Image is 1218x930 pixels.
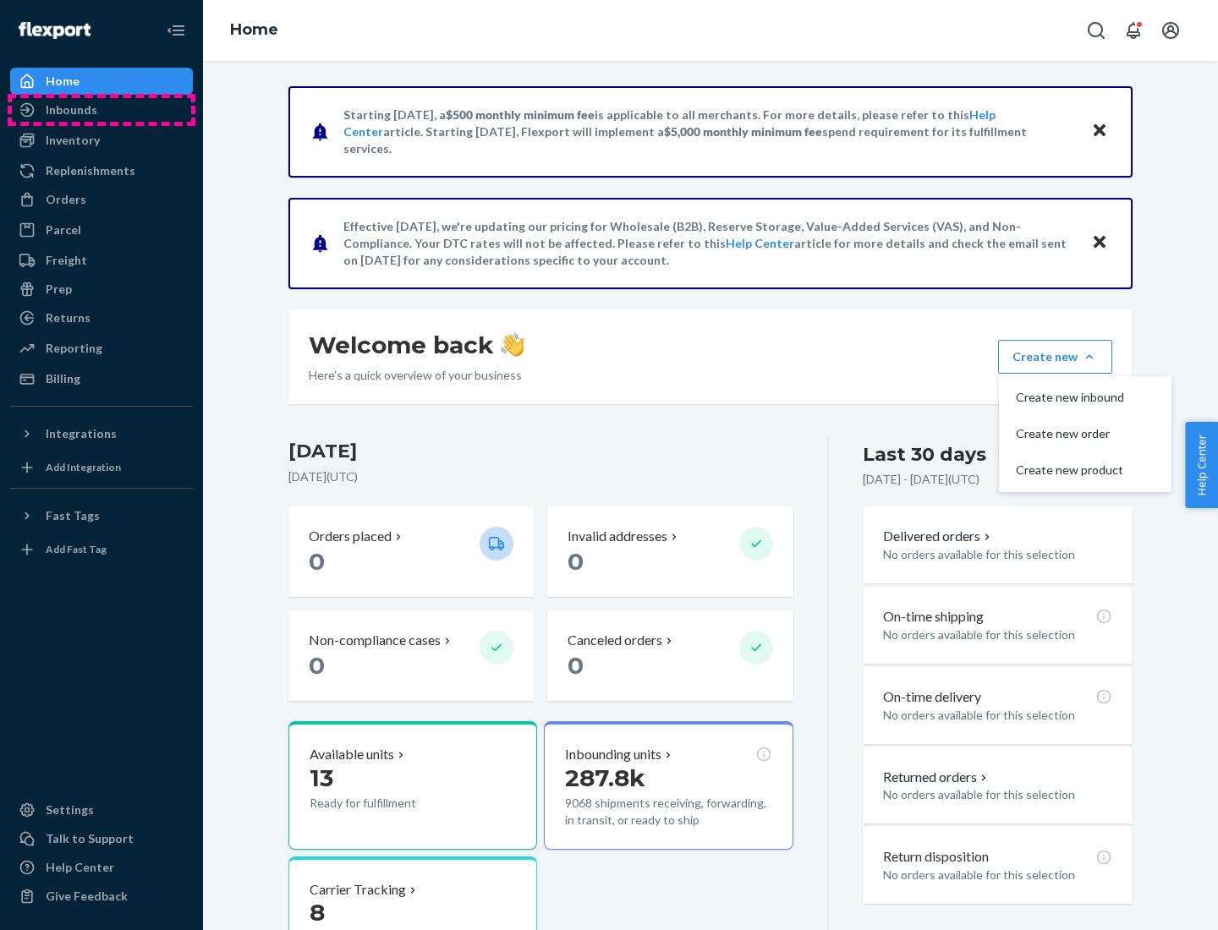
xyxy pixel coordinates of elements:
[565,795,771,829] p: 9068 shipments receiving, forwarding, in transit, or ready to ship
[46,101,97,118] div: Inbounds
[309,631,441,650] p: Non-compliance cases
[46,222,81,238] div: Parcel
[309,330,524,360] h1: Welcome back
[309,651,325,680] span: 0
[10,796,193,823] a: Settings
[1185,422,1218,508] button: Help Center
[230,20,278,39] a: Home
[343,107,1075,157] p: Starting [DATE], a is applicable to all merchants. For more details, please refer to this article...
[10,854,193,881] a: Help Center
[547,610,793,701] button: Canceled orders 0
[46,73,80,90] div: Home
[565,745,661,764] p: Inbounding units
[883,607,984,626] p: On-time shipping
[883,527,994,546] button: Delivered orders
[547,506,793,597] button: Invalid addresses 0
[309,547,325,576] span: 0
[1154,14,1188,47] button: Open account menu
[46,425,117,442] div: Integrations
[883,546,1112,563] p: No orders available for this selection
[310,795,466,812] p: Ready for fulfillment
[10,536,193,563] a: Add Fast Tag
[1016,464,1124,476] span: Create new product
[46,162,135,179] div: Replenishments
[1002,380,1168,416] button: Create new inbound
[568,547,584,576] span: 0
[726,236,794,250] a: Help Center
[46,281,72,298] div: Prep
[46,191,86,208] div: Orders
[46,507,100,524] div: Fast Tags
[310,745,394,764] p: Available units
[309,367,524,384] p: Here’s a quick overview of your business
[10,420,193,447] button: Integrations
[288,610,534,701] button: Non-compliance cases 0
[46,309,91,326] div: Returns
[10,304,193,331] a: Returns
[19,22,91,39] img: Flexport logo
[10,186,193,213] a: Orders
[46,132,100,149] div: Inventory
[544,721,793,850] button: Inbounding units287.8k9068 shipments receiving, forwarding, in transit, or ready to ship
[46,252,87,269] div: Freight
[998,340,1112,374] button: Create newCreate new inboundCreate new orderCreate new product
[883,626,1112,643] p: No orders available for this selection
[1089,231,1111,255] button: Close
[10,365,193,392] a: Billing
[46,859,114,876] div: Help Center
[46,370,80,387] div: Billing
[1079,14,1113,47] button: Open Search Box
[10,127,193,154] a: Inventory
[1089,119,1111,144] button: Close
[883,786,1112,803] p: No orders available for this selection
[10,247,193,274] a: Freight
[568,527,667,546] p: Invalid addresses
[883,707,1112,724] p: No orders available for this selection
[10,276,193,303] a: Prep
[10,883,193,910] button: Give Feedback
[46,460,121,474] div: Add Integration
[10,454,193,481] a: Add Integration
[568,631,662,650] p: Canceled orders
[217,6,292,55] ol: breadcrumbs
[664,124,822,139] span: $5,000 monthly minimum fee
[10,68,193,95] a: Home
[1016,391,1124,403] span: Create new inbound
[1016,428,1124,440] span: Create new order
[883,687,981,707] p: On-time delivery
[46,830,134,847] div: Talk to Support
[565,763,645,792] span: 287.8k
[288,506,534,597] button: Orders placed 0
[10,216,193,243] a: Parcel
[159,14,193,47] button: Close Navigation
[10,502,193,529] button: Fast Tags
[10,335,193,362] a: Reporting
[288,438,793,465] h3: [DATE]
[309,527,392,546] p: Orders placed
[1002,416,1168,452] button: Create new order
[10,825,193,852] a: Talk to Support
[501,333,524,357] img: hand-wave emoji
[1002,452,1168,489] button: Create new product
[863,441,986,468] div: Last 30 days
[883,768,990,787] button: Returned orders
[310,880,406,900] p: Carrier Tracking
[46,340,102,357] div: Reporting
[46,888,128,905] div: Give Feedback
[310,898,325,927] span: 8
[288,468,793,485] p: [DATE] ( UTC )
[10,157,193,184] a: Replenishments
[10,96,193,123] a: Inbounds
[46,801,94,818] div: Settings
[568,651,584,680] span: 0
[310,763,333,792] span: 13
[1116,14,1150,47] button: Open notifications
[883,867,1112,883] p: No orders available for this selection
[343,218,1075,269] p: Effective [DATE], we're updating our pricing for Wholesale (B2B), Reserve Storage, Value-Added Se...
[883,847,989,867] p: Return disposition
[46,542,107,556] div: Add Fast Tag
[446,107,595,122] span: $500 monthly minimum fee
